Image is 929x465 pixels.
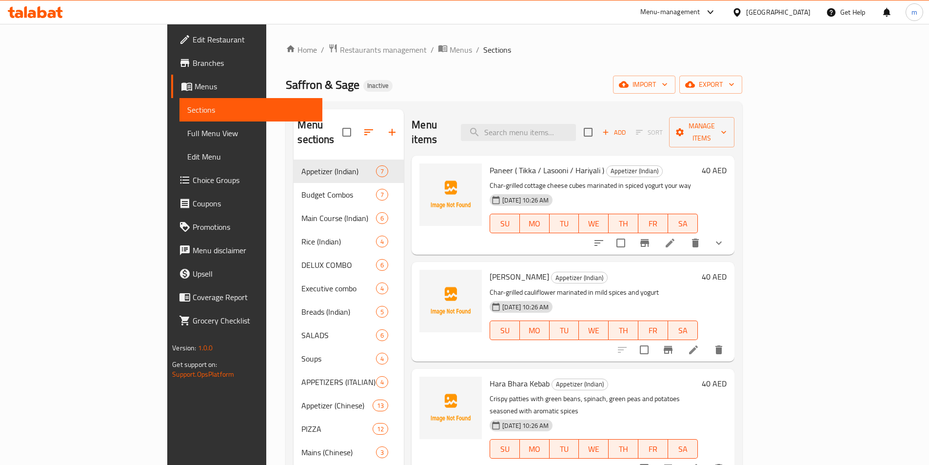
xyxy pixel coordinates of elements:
[490,214,520,233] button: SU
[376,237,388,246] span: 4
[171,262,322,285] a: Upsell
[376,283,388,294] div: items
[551,272,608,283] div: Appetizer (Indian)
[294,370,404,394] div: APPETIZERS (ITALIAN)4
[301,376,376,388] span: APPETIZERS (ITALIAN)
[679,76,742,94] button: export
[609,214,638,233] button: TH
[642,442,664,456] span: FR
[613,217,634,231] span: TH
[376,284,388,293] span: 4
[669,117,734,147] button: Manage items
[634,340,654,360] span: Select to update
[376,261,388,270] span: 6
[187,127,315,139] span: Full Menu View
[301,259,376,271] div: DELUX COMBO
[490,439,520,459] button: SU
[587,231,611,255] button: sort-choices
[524,442,546,456] span: MO
[171,239,322,262] a: Menu disclaimer
[419,163,482,226] img: Paneer ( Tikka / Lasooni / Hariyali )
[578,122,598,142] span: Select section
[193,268,315,280] span: Upsell
[376,331,388,340] span: 6
[373,425,388,434] span: 12
[294,323,404,347] div: SALADS6
[550,214,579,233] button: TU
[286,74,359,96] span: Saffron & Sage
[171,75,322,98] a: Menus
[193,34,315,45] span: Edit Restaurant
[187,151,315,162] span: Edit Menu
[498,196,553,205] span: [DATE] 10:26 AM
[494,217,516,231] span: SU
[376,165,388,177] div: items
[524,217,546,231] span: MO
[630,125,669,140] span: Select section first
[171,28,322,51] a: Edit Restaurant
[638,214,668,233] button: FR
[171,215,322,239] a: Promotions
[376,446,388,458] div: items
[373,401,388,410] span: 13
[656,338,680,362] button: Branch-specific-item
[294,394,404,417] div: Appetizer (Chinese)13
[376,307,388,317] span: 5
[633,231,656,255] button: Branch-specific-item
[294,160,404,183] div: Appetizer (Indian)7
[357,121,380,144] span: Sort sections
[707,231,731,255] button: show more
[301,329,376,341] span: SALADS
[193,57,315,69] span: Branches
[642,323,664,338] span: FR
[688,344,699,356] a: Edit menu item
[294,183,404,206] div: Budget Combos7
[607,165,662,177] span: Appetizer (Indian)
[294,300,404,323] div: Breads (Indian)5
[373,400,388,411] div: items
[613,323,634,338] span: TH
[294,206,404,230] div: Main Course (Indian)6
[609,439,638,459] button: TH
[490,393,697,417] p: Crispy patties with green beans, spinach, green peas and potatoes seasoned with aromatic spices
[672,217,694,231] span: SA
[707,338,731,362] button: delete
[301,306,376,318] span: Breads (Indian)
[193,198,315,209] span: Coupons
[294,277,404,300] div: Executive combo4
[301,400,373,411] span: Appetizer (Chinese)
[376,214,388,223] span: 6
[677,120,727,144] span: Manage items
[376,448,388,457] span: 3
[376,329,388,341] div: items
[294,417,404,441] div: PIZZA12
[524,323,546,338] span: MO
[193,315,315,326] span: Grocery Checklist
[301,353,376,364] span: Soups
[583,323,605,338] span: WE
[476,44,479,56] li: /
[640,6,700,18] div: Menu-management
[606,165,663,177] div: Appetizer (Indian)
[552,379,608,390] span: Appetizer (Indian)
[301,446,376,458] span: Mains (Chinese)
[579,321,609,340] button: WE
[301,165,376,177] div: Appetizer (Indian)
[193,291,315,303] span: Coverage Report
[336,122,357,142] span: Select all sections
[450,44,472,56] span: Menus
[583,442,605,456] span: WE
[702,270,727,283] h6: 40 AED
[172,342,196,354] span: Version:
[490,376,550,391] span: Hara Bhara Kebab
[376,259,388,271] div: items
[638,321,668,340] button: FR
[376,167,388,176] span: 7
[179,121,322,145] a: Full Menu View
[490,163,604,178] span: Paneer ( Tikka / Lasooni / Hariyali )
[376,212,388,224] div: items
[376,306,388,318] div: items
